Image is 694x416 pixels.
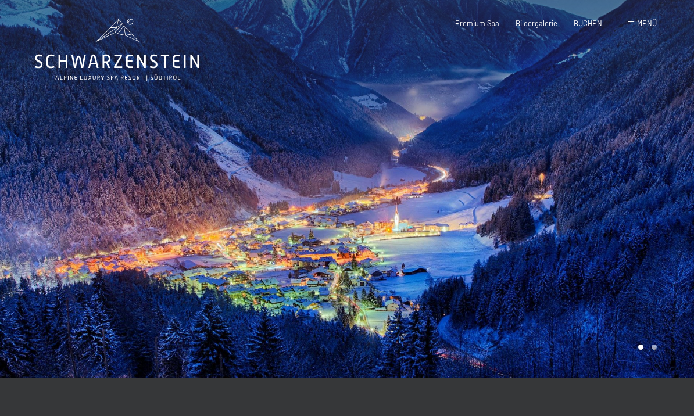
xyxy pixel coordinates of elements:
[634,345,657,350] div: Carousel Pagination
[574,19,602,28] a: BUCHEN
[455,19,499,28] a: Premium Spa
[516,19,557,28] a: Bildergalerie
[637,19,657,28] span: Menü
[638,345,643,350] div: Carousel Page 1 (Current Slide)
[652,345,657,350] div: Carousel Page 2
